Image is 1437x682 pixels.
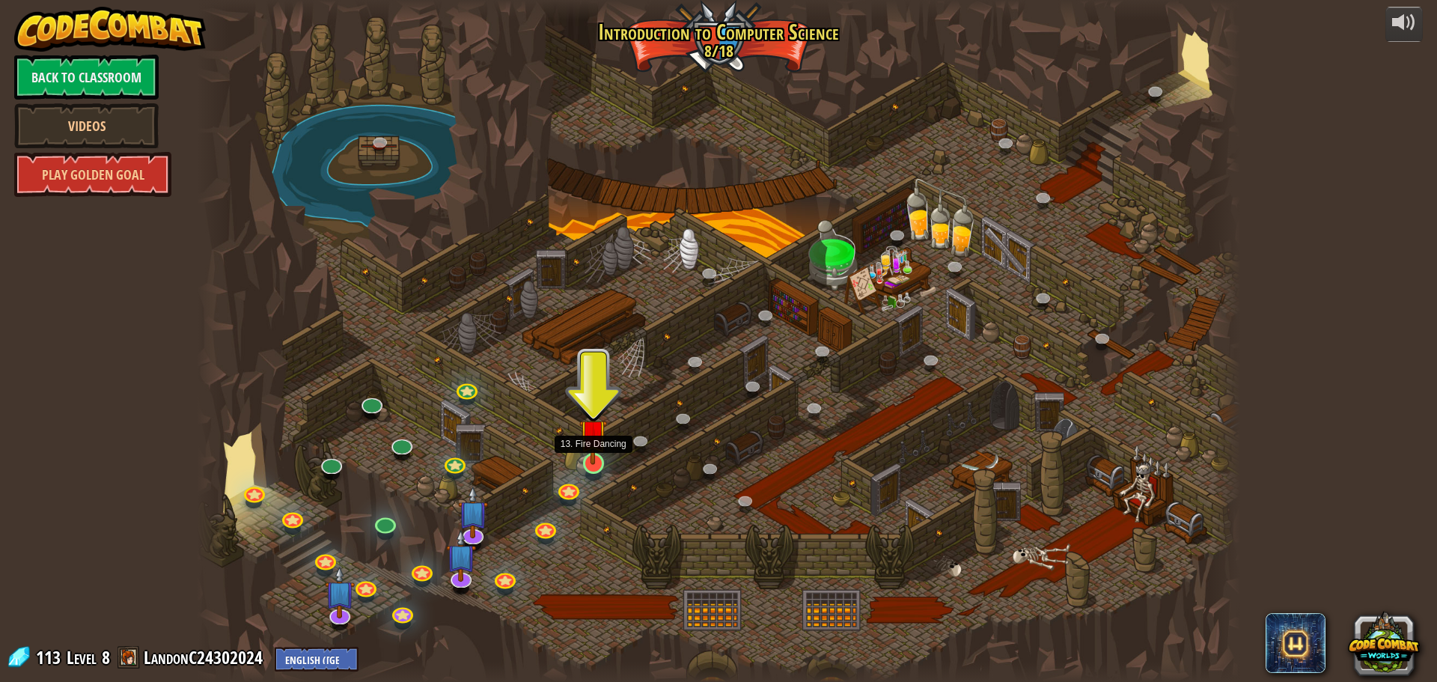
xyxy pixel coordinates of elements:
img: level-banner-unstarted-subscriber.png [446,530,477,582]
img: CodeCombat - Learn how to code by playing a game [14,7,206,52]
img: level-banner-unstarted-subscriber.png [324,566,355,618]
a: Play Golden Goal [14,152,171,197]
a: Back to Classroom [14,55,159,100]
span: 113 [36,645,65,669]
img: level-banner-unstarted.png [579,401,607,465]
a: Videos [14,103,159,148]
button: Adjust volume [1385,7,1423,42]
span: 8 [102,645,110,669]
img: level-banner-unstarted-subscriber.png [457,487,488,539]
a: LandonC24302024 [144,645,267,669]
span: Level [67,645,97,670]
